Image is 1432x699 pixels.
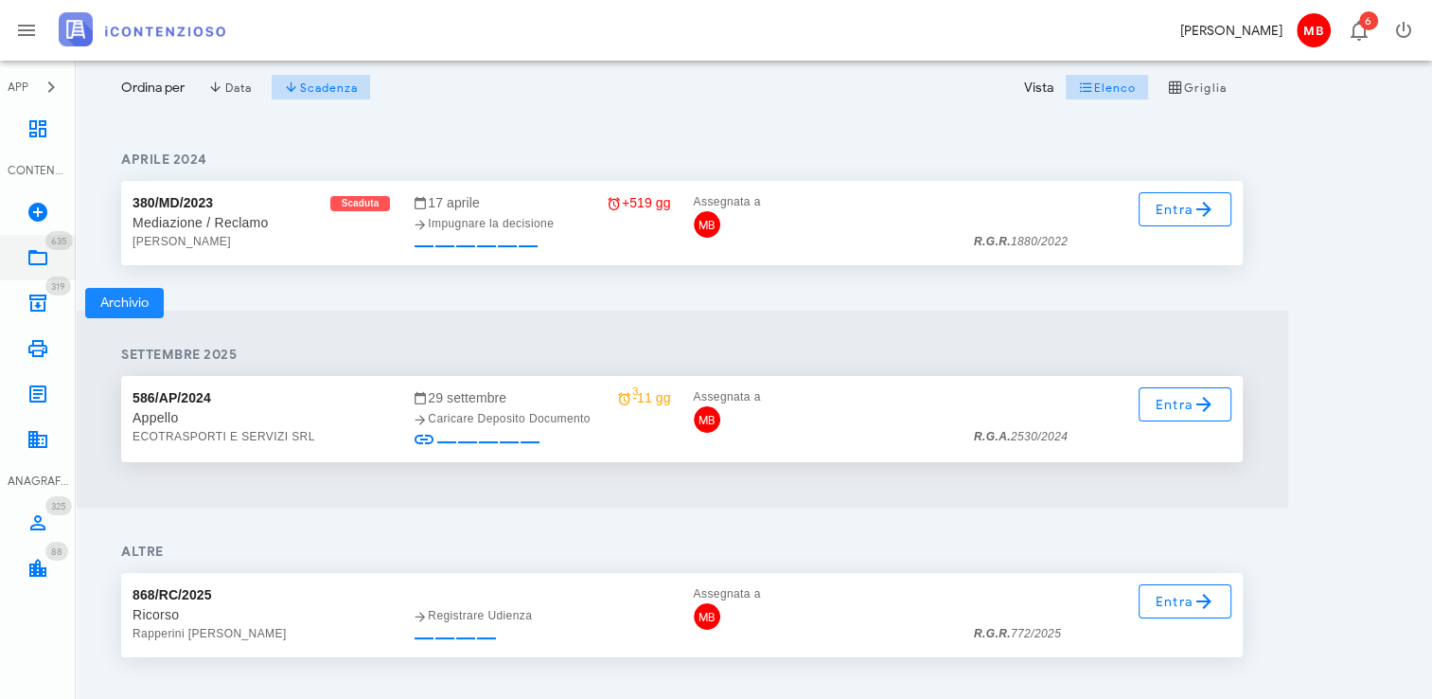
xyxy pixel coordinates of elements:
[1335,8,1381,53] button: Distintivo
[974,427,1068,446] div: 2530/2024
[8,162,68,179] div: CONTENZIOSO
[694,603,720,630] span: MB
[413,387,670,408] div: 29 settembre
[974,235,1011,248] strong: R.G.R.
[121,150,1243,170] h4: aprile 2024
[8,473,68,490] div: ANAGRAFICA
[413,606,670,625] div: Registrare Udienza
[133,213,390,232] div: Mediazione / Reclamo
[694,387,951,406] div: Assegnata a
[342,196,380,211] span: Scaduta
[45,231,73,250] span: Distintivo
[1139,192,1232,226] a: Entra
[974,232,1068,251] div: 1880/2022
[413,214,670,233] div: Impugnare la decisione
[1155,590,1216,613] span: Entra
[1155,393,1216,416] span: Entra
[1180,21,1282,41] div: [PERSON_NAME]
[51,235,67,247] span: 635
[133,192,213,213] div: 380/MD/2023
[208,80,251,95] span: Data
[632,381,638,402] span: 3
[133,387,211,408] div: 586/AP/2024
[45,496,72,515] span: Distintivo
[694,406,720,433] span: MB
[1168,80,1227,95] span: Griglia
[196,74,264,100] button: Data
[284,80,359,95] span: Scadenza
[1139,584,1232,618] a: Entra
[1078,80,1137,95] span: Elenco
[59,12,225,46] img: logo-text-2x.png
[51,500,66,512] span: 325
[1157,74,1239,100] button: Griglia
[133,624,390,643] div: Rapperini [PERSON_NAME]
[133,605,390,624] div: Ricorso
[133,232,390,251] div: [PERSON_NAME]
[413,409,670,428] div: Caricare Deposito Documento
[1139,387,1232,421] a: Entra
[1065,74,1148,100] button: Elenco
[133,408,390,427] div: Appello
[694,192,951,211] div: Assegnata a
[413,192,670,213] div: 17 aprile
[1359,11,1378,30] span: Distintivo
[133,584,212,605] div: 868/RC/2025
[974,624,1061,643] div: 772/2025
[1290,8,1335,53] button: MB
[45,542,68,561] span: Distintivo
[974,430,1011,443] strong: R.G.A.
[133,427,390,446] div: ECOTRASPORTI E SERVIZI SRL
[617,387,670,408] div: -11 gg
[272,74,371,100] button: Scadenza
[51,546,62,558] span: 88
[121,345,1243,365] h4: settembre 2025
[694,584,951,603] div: Assegnata a
[45,277,71,296] span: Distintivo
[121,542,1243,562] h4: Altre
[974,627,1011,640] strong: R.G.R.
[121,78,185,98] div: Ordina per
[1297,13,1331,47] span: MB
[1024,78,1053,98] div: Vista
[1155,198,1216,221] span: Entra
[694,211,720,238] span: MB
[607,192,671,213] div: +519 gg
[51,280,65,293] span: 319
